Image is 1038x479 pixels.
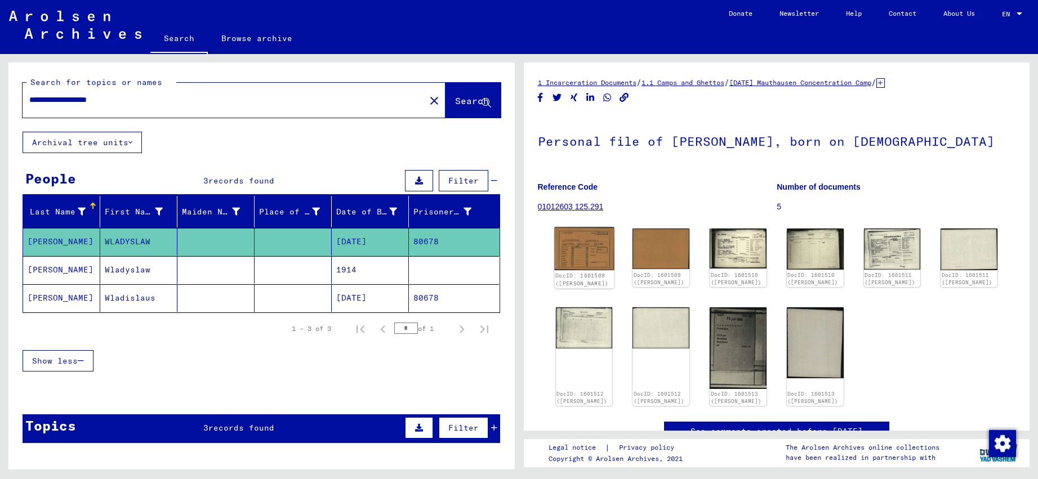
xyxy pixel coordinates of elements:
span: Filter [448,176,479,186]
span: records found [208,423,274,433]
div: Date of Birth [336,203,411,221]
img: yv_logo.png [977,438,1019,467]
div: | [549,442,688,454]
mat-cell: [PERSON_NAME] [23,256,100,284]
img: 002.jpg [787,307,844,378]
img: 001.jpg [556,307,613,348]
button: Share on LinkedIn [585,91,596,105]
img: 001.jpg [710,229,767,268]
button: Share on Xing [568,91,580,105]
mat-cell: 1914 [332,256,409,284]
button: Share on Facebook [534,91,546,105]
p: The Arolsen Archives online collections [786,442,939,453]
a: DocID: 1601513 ([PERSON_NAME]) [787,391,838,405]
button: Last page [473,317,496,340]
a: DocID: 1601509 ([PERSON_NAME]) [555,272,609,287]
b: Reference Code [538,182,598,191]
p: Copyright © Arolsen Archives, 2021 [549,454,688,464]
img: 002.jpg [632,307,689,348]
a: 1.1 Camps and Ghettos [641,78,724,87]
img: 001.jpg [710,307,767,389]
button: Share on WhatsApp [602,91,613,105]
mat-label: Search for topics or names [30,77,162,87]
a: DocID: 1601512 ([PERSON_NAME]) [556,391,607,405]
img: 002.jpg [941,229,997,270]
div: Date of Birth [336,206,397,218]
span: Search [455,95,489,106]
button: Clear [423,89,446,111]
img: 002.jpg [787,229,844,270]
span: 3 [203,423,208,433]
div: People [25,168,76,189]
a: DocID: 1601512 ([PERSON_NAME]) [634,391,684,405]
p: 5 [777,201,1015,213]
button: Share on Twitter [551,91,563,105]
span: Show less [32,356,78,366]
div: Last Name [28,203,100,221]
a: See comments created before [DATE] [690,426,863,437]
button: Filter [439,170,488,191]
button: Copy link [618,91,630,105]
button: Show less [23,350,93,371]
img: 001.jpg [864,229,921,270]
button: Search [446,83,501,118]
mat-cell: [DATE] [332,284,409,312]
a: Search [150,25,208,54]
span: Filter [448,423,479,433]
a: [DATE] Mauthausen Concentration Camp [729,78,871,87]
span: / [724,77,729,87]
a: DocID: 1601509 ([PERSON_NAME]) [634,272,684,286]
div: Last Name [28,206,86,218]
div: of 1 [394,323,451,334]
div: First Name [105,203,177,221]
a: DocID: 1601510 ([PERSON_NAME]) [787,272,838,286]
img: 002.jpg [632,229,689,269]
mat-cell: 80678 [409,228,499,256]
span: 3 [203,176,208,186]
a: DocID: 1601513 ([PERSON_NAME]) [711,391,761,405]
mat-header-cell: First Name [100,196,177,227]
a: DocID: 1601510 ([PERSON_NAME]) [711,272,761,286]
button: Archival tree units [23,132,142,153]
span: / [636,77,641,87]
mat-header-cell: Date of Birth [332,196,409,227]
span: EN [1002,10,1014,18]
mat-icon: close [427,94,441,108]
div: Prisoner # [413,203,485,221]
mat-header-cell: Place of Birth [255,196,332,227]
mat-header-cell: Prisoner # [409,196,499,227]
div: 1 – 3 of 3 [292,324,331,334]
mat-header-cell: Last Name [23,196,100,227]
span: / [871,77,876,87]
div: First Name [105,206,163,218]
div: Place of Birth [259,203,334,221]
mat-cell: WLADYSLAW [100,228,177,256]
h1: Personal file of [PERSON_NAME], born on [DEMOGRAPHIC_DATA] [538,115,1016,165]
div: Place of Birth [259,206,320,218]
b: Number of documents [777,182,861,191]
button: Filter [439,417,488,438]
img: Arolsen_neg.svg [9,11,141,39]
button: First page [349,317,372,340]
p: have been realized in partnership with [786,453,939,463]
a: 01012603 125.291 [538,202,604,211]
mat-cell: [PERSON_NAME] [23,228,100,256]
a: 1 Incarceration Documents [538,78,636,87]
a: Browse archive [208,25,306,52]
mat-cell: Wladyslaw [100,256,177,284]
img: 001.jpg [554,227,614,271]
button: Previous page [372,317,394,340]
a: Privacy policy [610,442,688,454]
a: DocID: 1601511 ([PERSON_NAME]) [942,272,992,286]
img: Change consent [989,430,1016,457]
a: DocID: 1601511 ([PERSON_NAME]) [865,272,915,286]
mat-cell: Wladislaus [100,284,177,312]
div: Maiden Name [182,203,254,221]
mat-cell: [DATE] [332,228,409,256]
span: records found [208,176,274,186]
button: Next page [451,317,473,340]
a: Legal notice [549,442,605,454]
div: Topics [25,415,76,436]
div: Prisoner # [413,206,471,218]
mat-cell: [PERSON_NAME] [23,284,100,312]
